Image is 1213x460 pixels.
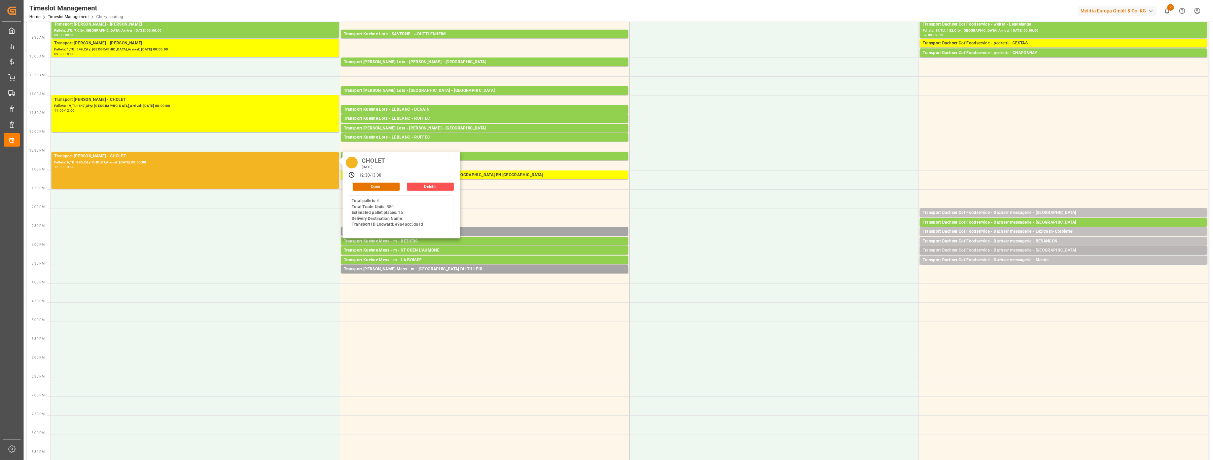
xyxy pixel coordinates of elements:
div: 10:00 [65,52,75,55]
div: Pallets: 5,TU: ,City: [GEOGRAPHIC_DATA],Arrival: [DATE] 00:00:00 [923,56,1204,62]
button: Melitta Europa GmbH & Co. KG [1078,4,1160,17]
div: Transport Dachser Cof Foodservice - Dachser messagerie - [GEOGRAPHIC_DATA] [923,209,1204,216]
div: 12:30 [359,172,370,179]
div: 09:00 [54,34,64,37]
b: Estimated pallet places [352,210,396,215]
div: Pallets: ,TU: 63,City: [GEOGRAPHIC_DATA],Arrival: [DATE] 00:00:00 [923,226,1204,232]
div: Transport Kuehne Lots - LEBLANC - DENAIN [344,106,626,113]
div: Pallets: 2,TU: 5,City: Lezignan-[GEOGRAPHIC_DATA],Arrival: [DATE] 00:00:00 [923,235,1204,241]
button: show 9 new notifications [1160,3,1175,18]
div: Transport Dachser Cof Foodservice - Dachser messagerie - BESANCON [923,238,1204,245]
div: Pallets: ,TU: 87,City: [GEOGRAPHIC_DATA],Arrival: [DATE] 00:00:00 [923,254,1204,260]
div: Pallets: ,TU: 15,City: ST OUEN L'AUMONE,Arrival: [DATE] 00:00:00 [344,254,626,260]
div: Pallets: 19,TU: 647,City: [GEOGRAPHIC_DATA],Arrival: [DATE] 00:00:00 [54,103,336,109]
span: 11:00 AM [29,92,45,96]
div: Transport Kuehne Mess - m - ST OUEN L'AUMONE [344,247,626,254]
b: Delivery Destination Name [352,216,402,221]
div: 09:30 [65,34,75,37]
div: Transport Kuehne Lots - LEBLANC - RUFFEC [344,134,626,141]
span: 10:00 AM [29,54,45,58]
div: Transport [PERSON_NAME] Lots - [PERSON_NAME] - [GEOGRAPHIC_DATA] [344,59,626,66]
span: 8:30 PM [32,450,45,454]
span: 9:30 AM [32,36,45,39]
span: 6:00 PM [32,356,45,359]
div: 13:30 [371,172,382,179]
button: Delete [407,183,454,191]
div: Pallets: ,TU: 95,City: RUFFEC,Arrival: [DATE] 00:00:00 [344,141,626,147]
span: 3:30 PM [32,262,45,265]
div: Pallets: 1,TU: 70,City: ~[GEOGRAPHIC_DATA],Arrival: [DATE] 00:00:00 [344,38,626,43]
div: Pallets: ,TU: 14,City: [GEOGRAPHIC_DATA],Arrival: [DATE] 00:00:00 [344,273,626,278]
div: - [64,165,65,168]
div: 12:00 [65,109,75,112]
span: 12:30 PM [29,149,45,152]
div: 09:30 [933,34,943,37]
span: 6:30 PM [32,375,45,378]
div: Transport [PERSON_NAME] - CHOLET [54,153,336,160]
span: 1:00 PM [32,167,45,171]
div: Transport Dachser Cof Foodservice - Dachser messagerie - [GEOGRAPHIC_DATA] [923,219,1204,226]
div: 13:30 [65,165,75,168]
div: Transport Kuehne Lots - LEBLANC - RUFFEC [344,115,626,122]
div: Transport [PERSON_NAME] - CHOLET [54,97,336,103]
a: Home [29,14,40,19]
div: 11:00 [54,109,64,112]
div: Transport [PERSON_NAME] Lots - [GEOGRAPHIC_DATA] - [GEOGRAPHIC_DATA] EN [GEOGRAPHIC_DATA] [344,172,626,179]
div: Pallets: 4,TU: 489,City: RUFFEC,Arrival: [DATE] 00:00:00 [344,122,626,128]
span: 11:30 AM [29,111,45,115]
div: CHOLET [359,155,387,165]
div: - [64,109,65,112]
div: Transport Kuehne Mess - m - BEZIERS [344,238,626,245]
span: 8:00 PM [32,431,45,435]
span: 2:30 PM [32,224,45,228]
div: Transport Dachser Cof Foodservice - welter - Leudelange [923,21,1204,28]
div: Transport Kuehne Lots - SAVERNE - ~DUTTLENHEIM [344,31,626,38]
div: 09:30 [54,52,64,55]
span: 5:00 PM [32,318,45,322]
span: 12:00 PM [29,130,45,133]
div: Pallets: ,TU: 116,City: [GEOGRAPHIC_DATA],Arrival: [DATE] 00:00:00 [344,113,626,119]
div: Pallets: 1,TU: 70,City: [GEOGRAPHIC_DATA],Arrival: [DATE] 00:00:00 [923,245,1204,251]
div: Pallets: 2,TU: 49,City: [GEOGRAPHIC_DATA],Arrival: [DATE] 00:00:00 [923,264,1204,269]
div: Timeslot Management [29,3,123,13]
div: 12:30 [54,165,64,168]
div: Pallets: ,TU: 7,City: [GEOGRAPHIC_DATA],Arrival: [DATE] 00:00:00 [54,28,336,34]
div: Transport [PERSON_NAME] Mess - m - [GEOGRAPHIC_DATA] DU TILLEUL [344,266,626,273]
span: 1:30 PM [32,186,45,190]
div: Transport Dachser Cof Foodservice - pedretti - CHAPONNAY [923,50,1204,56]
div: - [64,52,65,55]
div: - [64,34,65,37]
div: - [370,172,371,179]
div: Transport Kuehne Lots - CORSI - SAINT MARTIN DU CRAU [344,153,626,160]
div: Pallets: 1,TU: ,City: [GEOGRAPHIC_DATA][PERSON_NAME],Arrival: [DATE] 00:00:00 [344,264,626,269]
div: Pallets: 3,TU: 48,City: CESTAS,Arrival: [DATE] 00:00:00 [923,47,1204,52]
span: 4:00 PM [32,280,45,284]
div: Pallets: ,TU: 52,City: [GEOGRAPHIC_DATA],Arrival: [DATE] 00:00:00 [344,179,626,184]
div: Transport Dachser Cof Foodservice - Dachser messagerie - Mende [923,257,1204,264]
div: Transport [PERSON_NAME] Mess - m - [GEOGRAPHIC_DATA] [344,228,626,235]
div: Transport Kuehne Mess - m - LA BOISSE [344,257,626,264]
div: Transport Dachser Cof Foodservice - pedretti - CESTAS [923,40,1204,47]
div: Pallets: 1,TU: 549,City: [GEOGRAPHIC_DATA],Arrival: [DATE] 00:00:00 [54,47,336,52]
span: 7:30 PM [32,412,45,416]
div: Pallets: 4,TU: 198,City: [GEOGRAPHIC_DATA],Arrival: [DATE] 00:00:00 [344,94,626,100]
a: Timeslot Management [48,14,89,19]
b: Total Trade Units [352,204,384,209]
div: : 6 : 880 : 16 : : e9a4acc5da1d [352,198,423,228]
div: - [932,34,933,37]
button: Help Center [1175,3,1190,18]
div: 09:00 [923,34,932,37]
span: 10:30 AM [29,73,45,77]
div: Transport Dachser Cof Foodservice - Dachser messagerie - [GEOGRAPHIC_DATA] [923,247,1204,254]
b: Transport ID Logward [352,222,393,227]
div: Melitta Europa GmbH & Co. KG [1078,6,1157,16]
span: 2:00 PM [32,205,45,209]
div: Pallets: ,TU: 401,City: [GEOGRAPHIC_DATA],Arrival: [DATE] 00:00:00 [344,132,626,138]
div: Pallets: 1,TU: 45,City: [GEOGRAPHIC_DATA],Arrival: [DATE] 00:00:00 [923,216,1204,222]
div: Pallets: 6,TU: 880,City: CHOLET,Arrival: [DATE] 00:00:00 [54,160,336,165]
div: Pallets: ,TU: 21,City: [GEOGRAPHIC_DATA],Arrival: [DATE] 00:00:00 [344,235,626,241]
div: Pallets: ,TU: 848,City: [GEOGRAPHIC_DATA][PERSON_NAME],Arrival: [DATE] 00:00:00 [344,160,626,165]
div: Pallets: 1,TU: 233,City: [GEOGRAPHIC_DATA],Arrival: [DATE] 00:00:00 [344,66,626,71]
div: Transport Dachser Cof Foodservice - Dachser messagerie - Lezignan-Corbieres [923,228,1204,235]
span: 7:00 PM [32,393,45,397]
